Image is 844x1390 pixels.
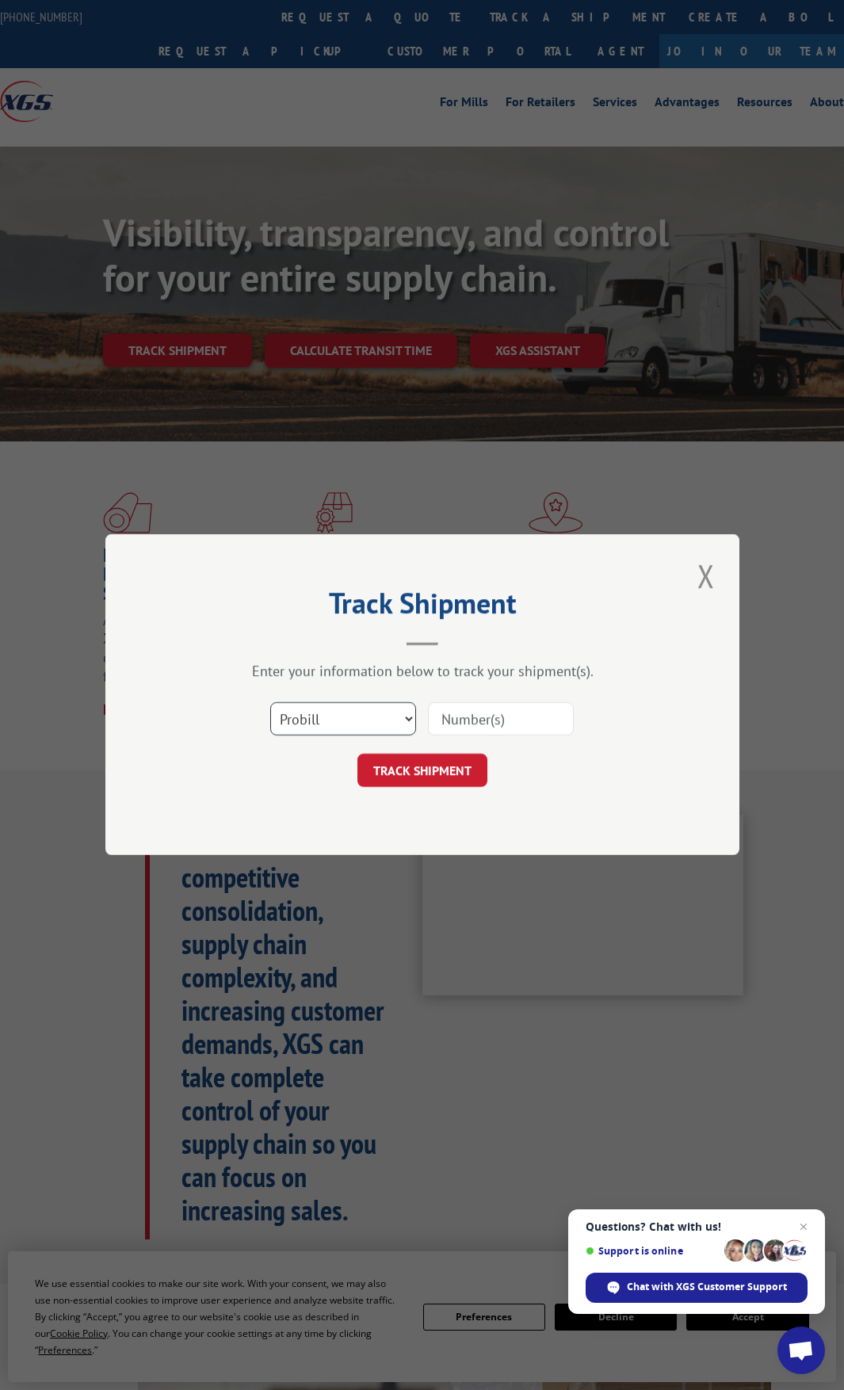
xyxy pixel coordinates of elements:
span: Chat with XGS Customer Support [586,1273,808,1303]
input: Number(s) [428,703,574,736]
button: TRACK SHIPMENT [357,754,487,788]
span: Chat with XGS Customer Support [627,1280,787,1294]
h2: Track Shipment [185,592,660,622]
span: Support is online [586,1245,719,1257]
div: Enter your information below to track your shipment(s). [185,663,660,681]
span: Questions? Chat with us! [586,1220,808,1233]
a: Open chat [777,1327,825,1374]
button: Close modal [693,554,720,598]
